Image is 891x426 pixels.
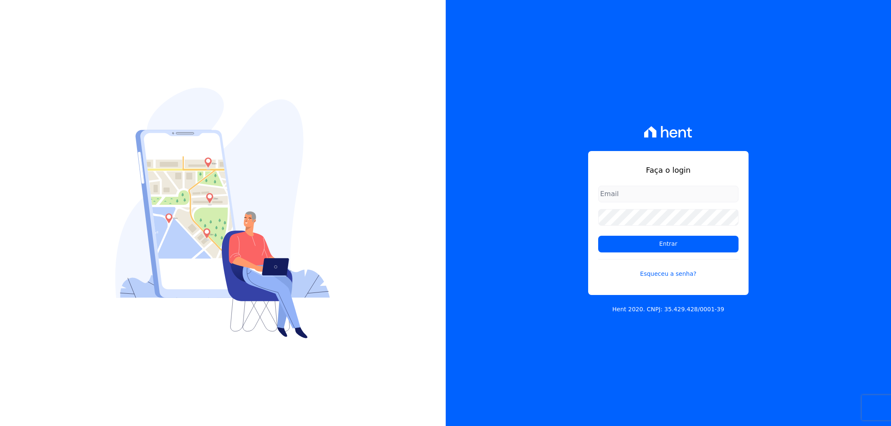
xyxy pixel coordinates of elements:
h1: Faça o login [598,164,739,176]
img: Login [115,88,330,338]
input: Email [598,186,739,202]
input: Entrar [598,236,739,252]
a: Esqueceu a senha? [598,259,739,278]
p: Hent 2020. CNPJ: 35.429.428/0001-39 [612,305,724,314]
